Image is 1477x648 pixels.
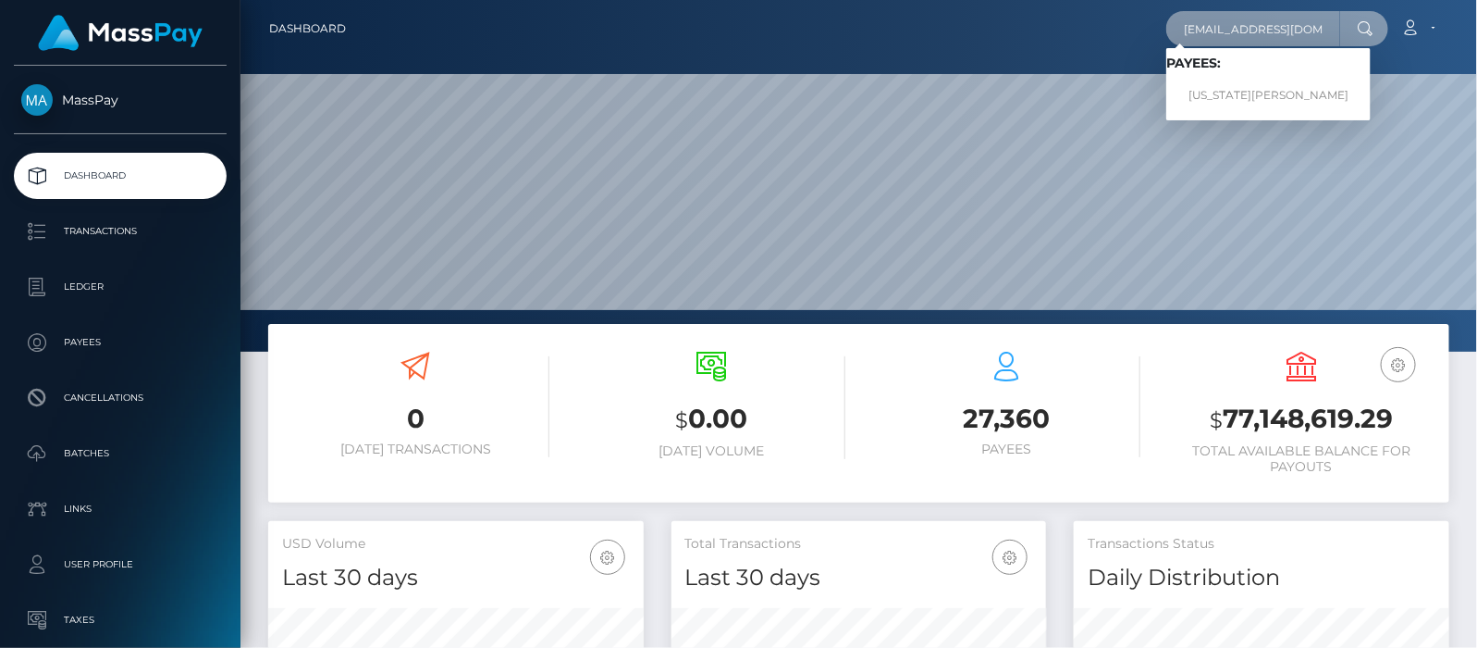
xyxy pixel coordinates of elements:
p: Ledger [21,273,219,301]
a: Payees [14,319,227,366]
h6: Payees [873,442,1140,457]
a: Links [14,486,227,532]
h6: Total Available Balance for Payouts [1168,443,1435,475]
img: MassPay Logo [38,15,203,51]
small: $ [675,407,688,433]
p: Dashboard [21,162,219,190]
p: User Profile [21,551,219,579]
a: Dashboard [14,153,227,199]
h3: 0.00 [577,401,844,439]
h4: Daily Distribution [1088,562,1435,594]
p: Transactions [21,218,219,245]
p: Payees [21,329,219,356]
span: MassPay [14,92,227,108]
p: Batches [21,440,219,467]
img: MassPay [21,84,53,116]
p: Taxes [21,606,219,634]
a: Batches [14,430,227,477]
h4: Last 30 days [282,562,630,594]
a: Transactions [14,208,227,255]
a: [US_STATE][PERSON_NAME] [1166,79,1371,113]
a: Cancellations [14,375,227,421]
small: $ [1210,407,1223,433]
a: Dashboard [269,9,346,48]
h6: [DATE] Transactions [282,442,549,457]
h3: 0 [282,401,549,437]
h3: 27,360 [873,401,1140,437]
p: Cancellations [21,384,219,412]
p: Links [21,495,219,523]
h6: Payees: [1166,56,1371,71]
h5: USD Volume [282,535,630,554]
input: Search... [1166,11,1340,46]
h5: Total Transactions [685,535,1033,554]
a: Taxes [14,597,227,643]
h6: [DATE] Volume [577,443,844,459]
h3: 77,148,619.29 [1168,401,1435,439]
a: User Profile [14,542,227,588]
h5: Transactions Status [1088,535,1435,554]
h4: Last 30 days [685,562,1033,594]
a: Ledger [14,264,227,310]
